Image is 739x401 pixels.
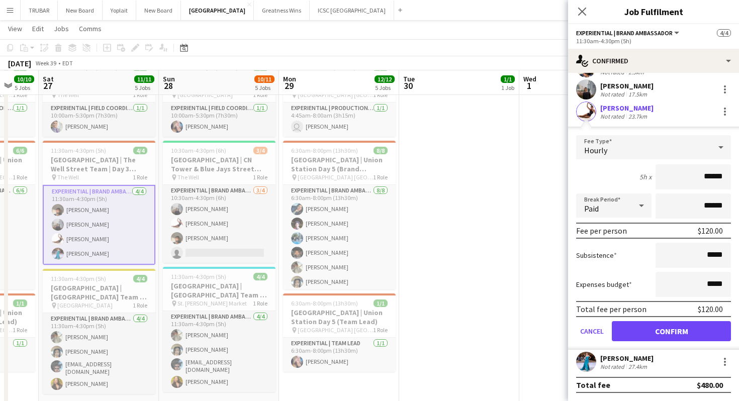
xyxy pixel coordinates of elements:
[612,321,731,341] button: Confirm
[626,113,649,120] div: 23.7km
[253,299,267,307] span: 1 Role
[298,173,373,181] span: [GEOGRAPHIC_DATA] [GEOGRAPHIC_DATA]
[163,185,275,263] app-card-role: Experiential | Brand Ambassador3/410:30am-4:30pm (6h)[PERSON_NAME][PERSON_NAME][PERSON_NAME]
[13,326,27,334] span: 1 Role
[698,304,723,314] div: $120.00
[568,5,739,18] h3: Job Fulfilment
[283,141,396,289] div: 6:30am-8:00pm (13h30m)8/8[GEOGRAPHIC_DATA] | Union Station Day 5 (Brand Ambassadors) [GEOGRAPHIC_...
[283,185,396,321] app-card-role: Experiential | Brand Ambassador8/86:30am-8:00pm (13h30m)[PERSON_NAME][PERSON_NAME][PERSON_NAME][P...
[298,326,373,334] span: [GEOGRAPHIC_DATA] [GEOGRAPHIC_DATA]
[373,91,388,98] span: 1 Role
[283,103,396,137] app-card-role: Experiential | Production Assistant1/14:45am-8:00am (3h15m) [PERSON_NAME]
[568,49,739,73] div: Confirmed
[133,275,147,282] span: 4/4
[253,173,267,181] span: 1 Role
[163,267,275,392] div: 11:30am-4:30pm (5h)4/4[GEOGRAPHIC_DATA] | [GEOGRAPHIC_DATA] Team | Day 4 (Brand Ambassadors) St. ...
[584,145,607,155] span: Hourly
[133,173,147,181] span: 1 Role
[8,24,22,33] span: View
[177,173,199,181] span: The Well
[51,147,106,154] span: 11:30am-4:30pm (5h)
[41,80,54,91] span: 27
[43,103,155,137] app-card-role: Experiential | Field Coordinator1/110:00am-5:30pm (7h30m)[PERSON_NAME]
[639,172,652,181] div: 5h x
[403,74,415,83] span: Tue
[283,338,396,372] app-card-role: Experiential | Team Lead1/16:30am-8:00pm (13h30m)[PERSON_NAME]
[717,29,731,37] span: 4/4
[253,273,267,280] span: 4/4
[576,37,731,45] div: 11:30am-4:30pm (5h)
[62,59,73,67] div: EDT
[576,321,608,341] button: Cancel
[626,363,649,370] div: 27.4km
[134,75,154,83] span: 11/11
[57,173,79,181] span: The Well
[43,58,155,137] app-job-card: 10:00am-5:30pm (7h30m)1/1[GEOGRAPHIC_DATA] | The Well Street Team | Day 3 (Team Lead) The Well1 R...
[43,283,155,302] h3: [GEOGRAPHIC_DATA] | [GEOGRAPHIC_DATA] Team | Day 3 (Brand Ambassadors)
[402,80,415,91] span: 30
[291,147,358,154] span: 6:30am-8:00pm (13h30m)
[50,22,73,35] a: Jobs
[57,91,79,98] span: The Well
[522,80,536,91] span: 1
[584,204,599,214] span: Paid
[14,75,34,83] span: 10/10
[523,74,536,83] span: Wed
[697,380,723,390] div: $480.00
[283,308,396,326] h3: [GEOGRAPHIC_DATA] | Union Station Day 5 (Team Lead)
[51,275,106,282] span: 11:30am-4:30pm (5h)
[254,1,310,20] button: Greatness Wins
[15,84,34,91] div: 5 Jobs
[103,1,136,20] button: Yoplait
[283,293,396,372] app-job-card: 6:30am-8:00pm (13h30m)1/1[GEOGRAPHIC_DATA] | Union Station Day 5 (Team Lead) [GEOGRAPHIC_DATA] [G...
[576,380,610,390] div: Total fee
[600,113,626,120] div: Not rated
[254,75,274,83] span: 10/11
[163,74,175,83] span: Sun
[13,91,27,98] span: 1 Role
[600,81,654,90] div: [PERSON_NAME]
[310,1,394,20] button: ICSC [GEOGRAPHIC_DATA]
[133,147,147,154] span: 4/4
[54,24,69,33] span: Jobs
[576,304,646,314] div: Total fee per person
[501,84,514,91] div: 1 Job
[163,141,275,263] app-job-card: 10:30am-4:30pm (6h)3/4[GEOGRAPHIC_DATA] | CN Tower & Blue Jays Street Team | Day 4 (Brand Ambassa...
[600,354,654,363] div: [PERSON_NAME]
[43,155,155,173] h3: [GEOGRAPHIC_DATA] | The Well Street Team | Day 3 (Brand Ambassadors)
[374,147,388,154] span: 8/8
[501,75,515,83] span: 1/1
[283,58,396,137] app-job-card: 4:45am-8:00am (3h15m)1/1[GEOGRAPHIC_DATA] | Union Station Day 5 (Production) [GEOGRAPHIC_DATA] [G...
[576,29,681,37] button: Experiential | Brand Ambassador
[32,24,44,33] span: Edit
[135,84,154,91] div: 5 Jobs
[253,91,267,98] span: 1 Role
[21,1,58,20] button: TRUBAR
[163,155,275,173] h3: [GEOGRAPHIC_DATA] | CN Tower & Blue Jays Street Team | Day 4 (Brand Ambassadors)
[600,90,626,98] div: Not rated
[43,141,155,265] app-job-card: 11:30am-4:30pm (5h)4/4[GEOGRAPHIC_DATA] | The Well Street Team | Day 3 (Brand Ambassadors) The We...
[374,299,388,307] span: 1/1
[13,147,27,154] span: 6/6
[75,22,106,35] a: Comms
[373,326,388,334] span: 1 Role
[626,90,649,98] div: 17.5km
[698,226,723,236] div: $120.00
[43,185,155,265] app-card-role: Experiential | Brand Ambassador4/411:30am-4:30pm (5h)[PERSON_NAME][PERSON_NAME][PERSON_NAME][PERS...
[298,91,373,98] span: [GEOGRAPHIC_DATA] [GEOGRAPHIC_DATA]
[57,302,113,309] span: [GEOGRAPHIC_DATA]
[283,155,396,173] h3: [GEOGRAPHIC_DATA] | Union Station Day 5 (Brand Ambassadors)
[33,59,58,67] span: Week 39
[181,1,254,20] button: [GEOGRAPHIC_DATA]
[58,1,103,20] button: New Board
[171,273,226,280] span: 11:30am-4:30pm (5h)
[161,80,175,91] span: 28
[375,84,394,91] div: 5 Jobs
[163,103,275,137] app-card-role: Experiential | Field Coordinator1/110:00am-5:30pm (7h30m)[PERSON_NAME]
[8,58,31,68] div: [DATE]
[13,173,27,181] span: 1 Role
